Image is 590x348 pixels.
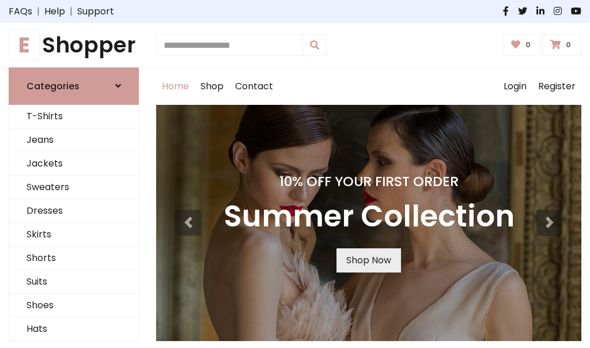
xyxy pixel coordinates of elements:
[9,294,138,317] a: Shoes
[9,247,138,270] a: Shorts
[9,223,138,247] a: Skirts
[9,199,138,223] a: Dresses
[195,68,229,105] a: Shop
[9,176,138,199] a: Sweaters
[9,152,138,176] a: Jackets
[9,32,139,58] a: EShopper
[32,5,44,18] span: |
[532,68,581,105] a: Register
[9,67,139,105] a: Categories
[9,128,138,152] a: Jeans
[9,5,32,18] a: FAQs
[504,34,541,56] a: 0
[563,40,574,50] span: 0
[9,105,138,128] a: T-Shirts
[224,173,515,190] h4: 10% Off Your First Order
[77,5,114,18] a: Support
[9,317,138,341] a: Hats
[498,68,532,105] a: Login
[336,248,401,273] a: Shop Now
[9,270,138,294] a: Suits
[9,32,139,58] h1: Shopper
[543,34,581,56] a: 0
[44,5,65,18] a: Help
[229,68,279,105] a: Contact
[156,68,195,105] a: Home
[224,199,515,234] h3: Summer Collection
[523,40,534,50] span: 0
[27,81,80,92] h6: Categories
[9,29,40,60] span: E
[65,5,77,18] span: |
